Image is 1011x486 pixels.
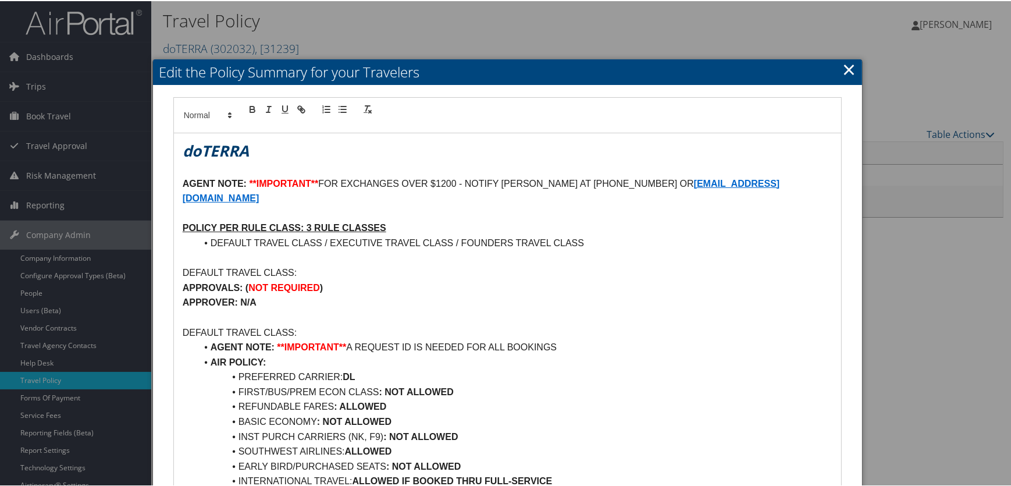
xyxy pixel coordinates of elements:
strong: DL [343,371,355,381]
p: FOR EXCHANGES OVER $1200 - NOTIFY [PERSON_NAME] AT [PHONE_NUMBER] OR [183,175,833,205]
strong: AIR POLICY: [211,356,266,366]
strong: NOT REQUIRED [248,282,320,292]
li: DEFAULT TRAVEL CLASS / EXECUTIVE TRAVEL CLASS / FOUNDERS TRAVEL CLASS [197,235,833,250]
strong: AGENT NOTE: [183,178,247,187]
h2: Edit the Policy Summary for your Travelers [153,58,863,84]
li: A REQUEST ID IS NEEDED FOR ALL BOOKINGS [197,339,833,354]
p: DEFAULT TRAVEL CLASS: [183,324,833,339]
u: POLICY PER RULE CLASS: 3 RULE CLASSES [183,222,386,232]
strong: : NOT ALLOWED [383,431,458,441]
li: SOUTHWEST AIRLINES: [197,443,833,458]
strong: ALLOWED [345,445,392,455]
em: doTERRA [183,139,249,160]
strong: ) [320,282,323,292]
strong: : NOT ALLOWED [379,386,454,396]
strong: AGENT NOTE: [211,341,275,351]
strong: APPROVALS: ( [183,282,248,292]
strong: APPROVER: N/A [183,296,257,306]
li: EARLY BIRD/PURCHASED SEATS [197,458,833,473]
strong: : ALLOWED [334,400,386,410]
p: DEFAULT TRAVEL CLASS: [183,264,833,279]
strong: ALLOWED IF BOOKED THRU FULL-SERVICE [353,475,553,485]
strong: : NOT ALLOWED [317,416,391,425]
strong: : NOT ALLOWED [386,460,461,470]
li: REFUNDABLE FARES [197,398,833,413]
li: FIRST/BUS/PREM ECON CLASS [197,384,833,399]
li: PREFERRED CARRIER: [197,368,833,384]
li: INST PURCH CARRIERS (NK, F9) [197,428,833,444]
li: BASIC ECONOMY [197,413,833,428]
a: Close [842,56,856,80]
